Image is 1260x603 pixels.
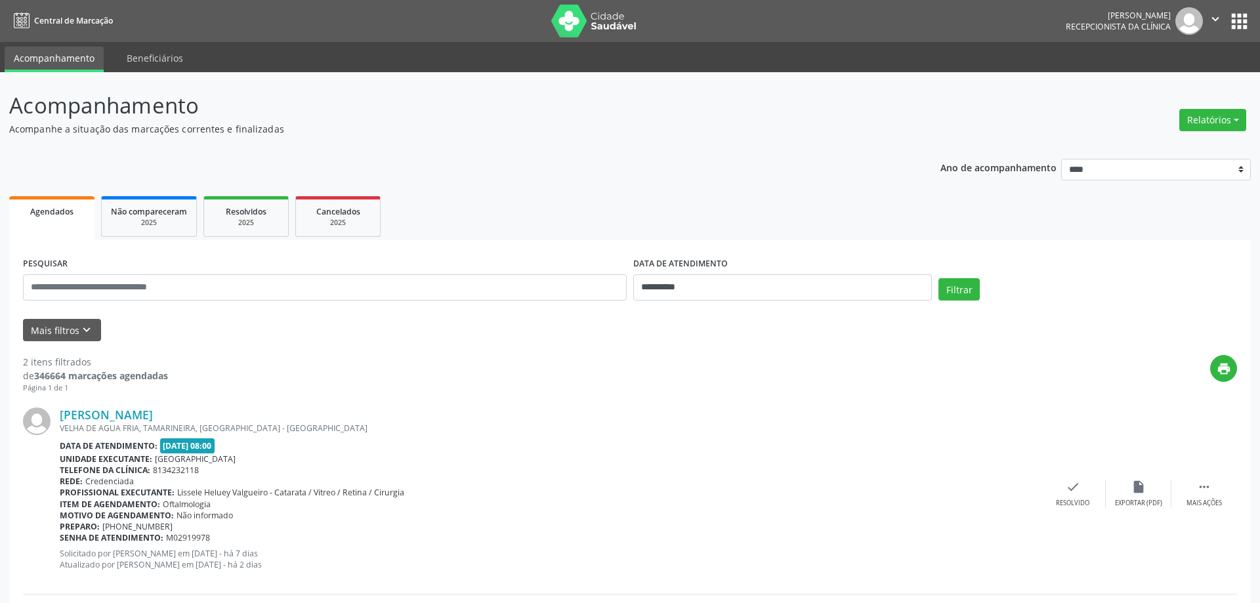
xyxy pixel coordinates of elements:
[23,407,51,435] img: img
[102,521,173,532] span: [PHONE_NUMBER]
[1228,10,1251,33] button: apps
[213,218,279,228] div: 2025
[60,499,160,510] b: Item de agendamento:
[23,319,101,342] button: Mais filtroskeyboard_arrow_down
[60,521,100,532] b: Preparo:
[177,487,404,498] span: Lissele Heluey Valgueiro - Catarata / Vitreo / Retina / Cirurgia
[1179,109,1246,131] button: Relatórios
[226,206,266,217] span: Resolvidos
[1210,355,1237,382] button: print
[5,47,104,72] a: Acompanhamento
[633,254,728,274] label: DATA DE ATENDIMENTO
[60,548,1040,570] p: Solicitado por [PERSON_NAME] em [DATE] - há 7 dias Atualizado por [PERSON_NAME] em [DATE] - há 2 ...
[111,206,187,217] span: Não compareceram
[9,122,878,136] p: Acompanhe a situação das marcações correntes e finalizadas
[1115,499,1162,508] div: Exportar (PDF)
[60,423,1040,434] div: VELHA DE AGUA FRIA, TAMARINEIRA, [GEOGRAPHIC_DATA] - [GEOGRAPHIC_DATA]
[1175,7,1203,35] img: img
[79,323,94,337] i: keyboard_arrow_down
[1066,21,1171,32] span: Recepcionista da clínica
[1197,480,1211,494] i: 
[23,369,168,383] div: de
[1208,12,1223,26] i: 
[9,10,113,31] a: Central de Marcação
[1203,7,1228,35] button: 
[177,510,233,521] span: Não informado
[34,15,113,26] span: Central de Marcação
[1056,499,1089,508] div: Resolvido
[60,465,150,476] b: Telefone da clínica:
[111,218,187,228] div: 2025
[166,532,210,543] span: M02919978
[60,476,83,487] b: Rede:
[940,159,1057,175] p: Ano de acompanhamento
[60,510,174,521] b: Motivo de agendamento:
[316,206,360,217] span: Cancelados
[163,499,211,510] span: Oftalmologia
[60,453,152,465] b: Unidade executante:
[9,89,878,122] p: Acompanhamento
[23,383,168,394] div: Página 1 de 1
[938,278,980,301] button: Filtrar
[1217,362,1231,376] i: print
[23,254,68,274] label: PESQUISAR
[1066,10,1171,21] div: [PERSON_NAME]
[1066,480,1080,494] i: check
[1186,499,1222,508] div: Mais ações
[30,206,73,217] span: Agendados
[60,487,175,498] b: Profissional executante:
[60,532,163,543] b: Senha de atendimento:
[60,407,153,422] a: [PERSON_NAME]
[1131,480,1146,494] i: insert_drive_file
[23,355,168,369] div: 2 itens filtrados
[34,369,168,382] strong: 346664 marcações agendadas
[117,47,192,70] a: Beneficiários
[305,218,371,228] div: 2025
[153,465,199,476] span: 8134232118
[60,440,157,451] b: Data de atendimento:
[160,438,215,453] span: [DATE] 08:00
[85,476,134,487] span: Credenciada
[155,453,236,465] span: [GEOGRAPHIC_DATA]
